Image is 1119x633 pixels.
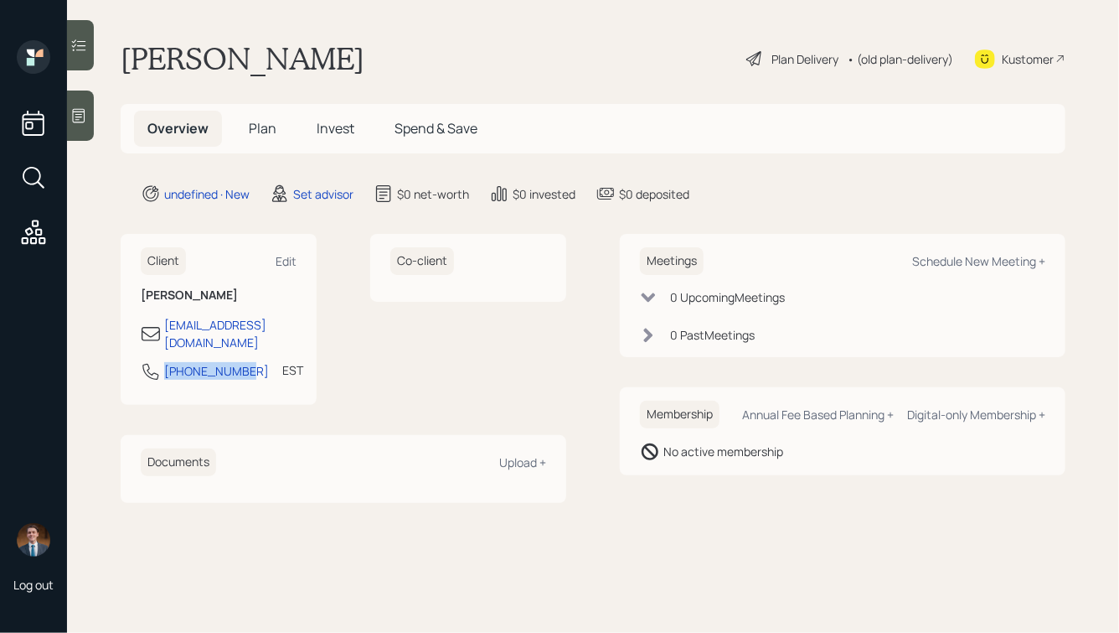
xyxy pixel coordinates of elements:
div: 0 Past Meeting s [670,326,755,344]
div: $0 invested [513,185,575,203]
h1: [PERSON_NAME] [121,40,364,77]
div: No active membership [663,443,783,460]
span: Plan [249,119,276,137]
div: $0 net-worth [397,185,469,203]
h6: [PERSON_NAME] [141,288,297,303]
h6: Client [141,247,186,275]
div: [EMAIL_ADDRESS][DOMAIN_NAME] [164,316,297,351]
span: Invest [317,119,354,137]
div: Log out [13,577,54,593]
div: • (old plan-delivery) [847,50,953,68]
h6: Documents [141,449,216,476]
h6: Membership [640,401,719,428]
div: Upload + [499,454,546,470]
div: Annual Fee Based Planning + [742,407,894,423]
div: EST [282,361,303,379]
h6: Co-client [390,247,454,275]
div: 0 Upcoming Meeting s [670,288,785,306]
div: Plan Delivery [771,50,838,68]
div: Edit [276,253,297,269]
div: Digital-only Membership + [907,407,1045,423]
span: Overview [147,119,209,137]
div: Set advisor [293,185,353,203]
h6: Meetings [640,247,704,275]
img: hunter_neumayer.jpg [17,523,50,557]
div: undefined · New [164,185,250,203]
div: [PHONE_NUMBER] [164,362,269,380]
div: Kustomer [1002,50,1054,68]
span: Spend & Save [394,119,477,137]
div: Schedule New Meeting + [912,253,1045,269]
div: $0 deposited [619,185,689,203]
